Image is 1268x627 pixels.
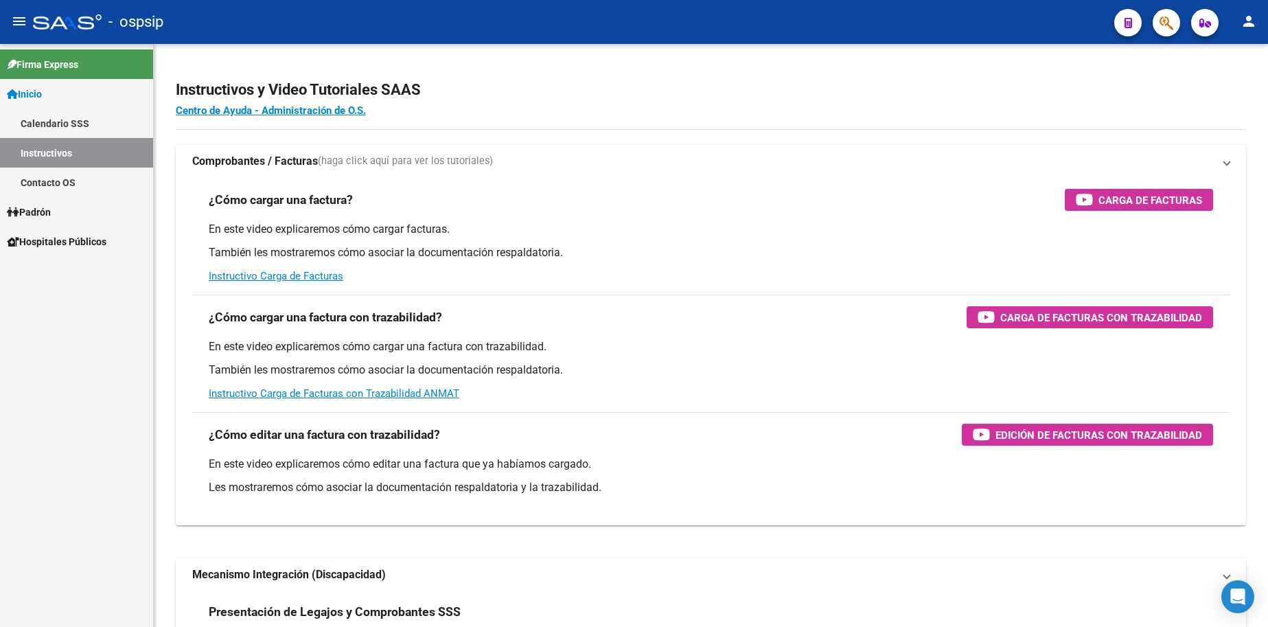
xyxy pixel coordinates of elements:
[7,87,42,102] span: Inicio
[962,424,1213,446] button: Edición de Facturas con Trazabilidad
[209,308,442,327] h3: ¿Cómo cargar una factura con trazabilidad?
[192,567,386,582] strong: Mecanismo Integración (Discapacidad)
[1098,192,1202,209] span: Carga de Facturas
[209,339,1213,354] p: En este video explicaremos cómo cargar una factura con trazabilidad.
[209,270,343,282] a: Instructivo Carga de Facturas
[7,234,106,249] span: Hospitales Públicos
[7,205,51,220] span: Padrón
[209,245,1213,260] p: También les mostraremos cómo asociar la documentación respaldatoria.
[11,13,27,30] mat-icon: menu
[209,602,461,622] h3: Presentación de Legajos y Comprobantes SSS
[209,425,440,444] h3: ¿Cómo editar una factura con trazabilidad?
[192,154,318,169] strong: Comprobantes / Facturas
[209,363,1213,378] p: También les mostraremos cómo asociar la documentación respaldatoria.
[967,306,1213,328] button: Carga de Facturas con Trazabilidad
[209,457,1213,472] p: En este video explicaremos cómo editar una factura que ya habíamos cargado.
[176,104,366,117] a: Centro de Ayuda - Administración de O.S.
[176,558,1246,591] mat-expansion-panel-header: Mecanismo Integración (Discapacidad)
[209,387,459,400] a: Instructivo Carga de Facturas con Trazabilidad ANMAT
[209,480,1213,495] p: Les mostraremos cómo asociar la documentación respaldatoria y la trazabilidad.
[995,426,1202,444] span: Edición de Facturas con Trazabilidad
[176,178,1246,525] div: Comprobantes / Facturas(haga click aquí para ver los tutoriales)
[209,222,1213,237] p: En este video explicaremos cómo cargar facturas.
[1065,189,1213,211] button: Carga de Facturas
[1000,309,1202,326] span: Carga de Facturas con Trazabilidad
[1241,13,1257,30] mat-icon: person
[318,154,493,169] span: (haga click aquí para ver los tutoriales)
[1221,580,1254,613] div: Open Intercom Messenger
[176,77,1246,103] h2: Instructivos y Video Tutoriales SAAS
[7,57,78,72] span: Firma Express
[209,190,353,209] h3: ¿Cómo cargar una factura?
[108,7,163,37] span: - ospsip
[176,145,1246,178] mat-expansion-panel-header: Comprobantes / Facturas(haga click aquí para ver los tutoriales)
